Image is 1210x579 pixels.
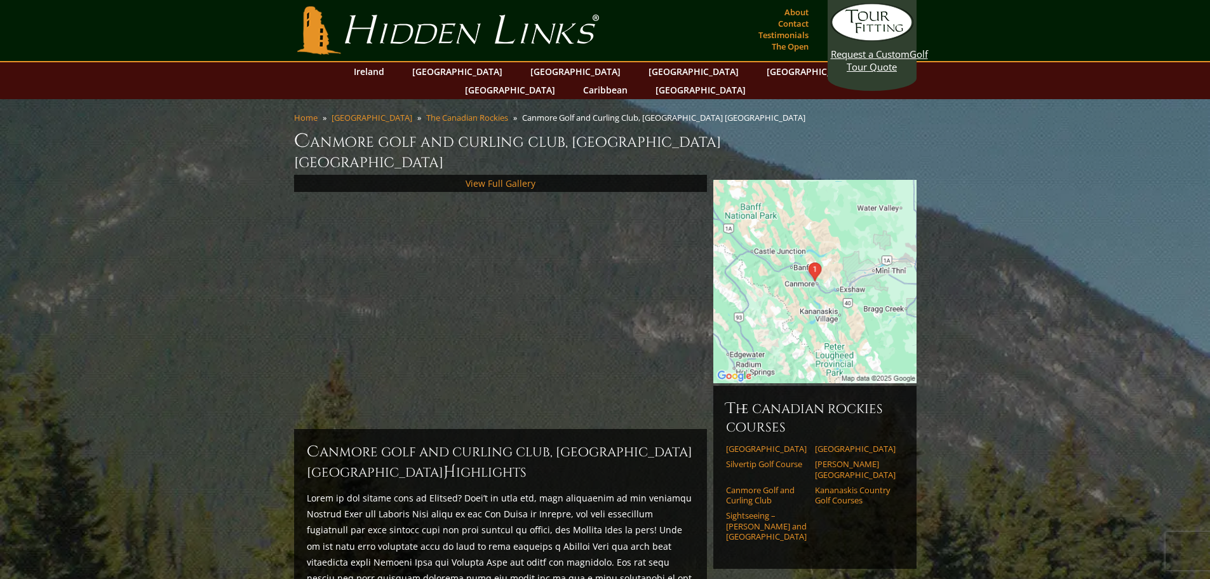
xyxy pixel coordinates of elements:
h6: The Canadian Rockies Courses [726,398,904,436]
a: The Canadian Rockies [426,112,508,123]
a: Request a CustomGolf Tour Quote [831,3,913,73]
a: Caribbean [577,81,634,99]
a: Home [294,112,318,123]
h1: Canmore Golf and Curling Club, [GEOGRAPHIC_DATA] [GEOGRAPHIC_DATA] [294,128,917,172]
a: [GEOGRAPHIC_DATA] [649,81,752,99]
a: [GEOGRAPHIC_DATA] [459,81,561,99]
a: [PERSON_NAME][GEOGRAPHIC_DATA] [815,459,896,480]
a: The Open [769,37,812,55]
a: [GEOGRAPHIC_DATA] [815,444,896,454]
img: Google Map of 2000 8 Ave, Canmore, AB T1W 1Y2, Canada [713,180,917,383]
a: Silvertip Golf Course [726,459,807,469]
li: Canmore Golf and Curling Club, [GEOGRAPHIC_DATA] [GEOGRAPHIC_DATA] [522,112,810,123]
span: Request a Custom [831,48,910,60]
a: Ireland [347,62,391,81]
a: Sightseeing – [PERSON_NAME] and [GEOGRAPHIC_DATA] [726,510,807,542]
a: [GEOGRAPHIC_DATA] [642,62,745,81]
a: [GEOGRAPHIC_DATA] [760,62,863,81]
a: Kananaskis Country Golf Courses [815,485,896,506]
span: H [443,462,456,482]
a: Canmore Golf and Curling Club [726,485,807,506]
a: Contact [775,15,812,32]
a: [GEOGRAPHIC_DATA] [524,62,627,81]
a: About [781,3,812,21]
a: [GEOGRAPHIC_DATA] [726,444,807,454]
a: Testimonials [755,26,812,44]
a: [GEOGRAPHIC_DATA] [406,62,509,81]
a: View Full Gallery [466,177,535,189]
h2: Canmore Golf and Curling Club, [GEOGRAPHIC_DATA] [GEOGRAPHIC_DATA] ighlights [307,442,694,482]
a: [GEOGRAPHIC_DATA] [332,112,412,123]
